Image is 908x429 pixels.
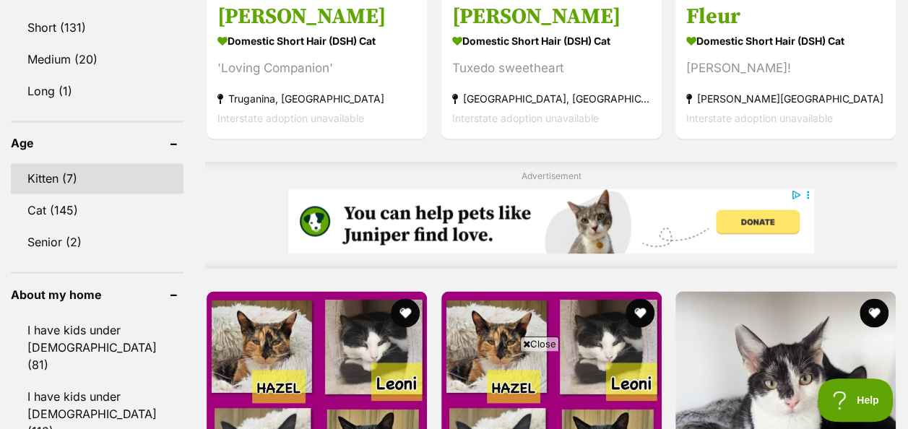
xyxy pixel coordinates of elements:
strong: Truganina, [GEOGRAPHIC_DATA] [217,89,416,108]
span: Interstate adoption unavailable [217,112,364,124]
span: Close [520,337,559,351]
header: Age [11,136,183,149]
iframe: Advertisement [191,357,717,422]
strong: Domestic Short Hair (DSH) Cat [452,30,651,51]
span: Interstate adoption unavailable [452,112,599,124]
div: Advertisement [205,162,897,268]
button: favourite [392,298,420,327]
a: Long (1) [11,76,183,106]
div: Tuxedo sweetheart [452,58,651,78]
h3: Fleur [686,3,885,30]
a: Short (131) [11,12,183,43]
h3: [PERSON_NAME] [217,3,416,30]
h3: [PERSON_NAME] [452,3,651,30]
button: favourite [860,298,888,327]
header: About my home [11,287,183,300]
button: favourite [626,298,654,327]
strong: [PERSON_NAME][GEOGRAPHIC_DATA] [686,89,885,108]
iframe: Advertisement [288,188,814,253]
div: [PERSON_NAME]! [686,58,885,78]
a: Senior (2) [11,227,183,257]
iframe: Help Scout Beacon - Open [818,378,894,422]
span: Interstate adoption unavailable [686,112,833,124]
a: Cat (145) [11,195,183,225]
a: I have kids under [DEMOGRAPHIC_DATA] (81) [11,314,183,379]
a: Kitten (7) [11,163,183,194]
div: 'Loving Companion' [217,58,416,78]
strong: Domestic Short Hair (DSH) Cat [217,30,416,51]
a: Medium (20) [11,44,183,74]
strong: [GEOGRAPHIC_DATA], [GEOGRAPHIC_DATA] [452,89,651,108]
strong: Domestic Short Hair (DSH) Cat [686,30,885,51]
